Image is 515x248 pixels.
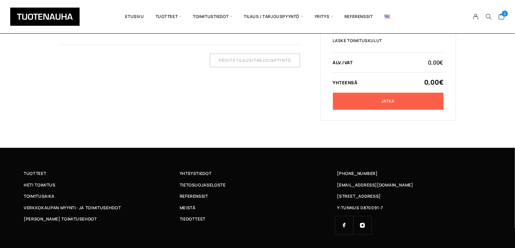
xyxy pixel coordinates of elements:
[439,78,443,87] span: €
[333,93,443,110] a: Jatka
[333,79,398,86] th: Yhteensä
[180,215,206,223] span: Tiedotteet
[24,215,180,223] a: [PERSON_NAME] toimitusehdot
[98,29,100,34] span: €
[469,14,482,20] a: My Account
[88,29,100,34] bdi: 0,00
[440,59,443,66] span: €
[150,5,187,28] span: Tuotteet
[210,54,300,67] input: Päivitä tilaus/tarjouspyyntö
[180,181,336,189] a: Tietosuojaseloste
[424,78,443,87] bdi: 0,00
[24,181,180,189] a: Heti toimitus
[24,204,121,211] span: Verkkokaupan myynti- ja toimitusehdot
[187,5,238,28] span: Toimitustiedot
[24,193,180,200] a: Toimitusaika
[180,204,336,211] a: Meistä
[10,7,80,26] img: Tuotenauha Oy
[24,215,97,223] span: [PERSON_NAME] toimitusehdot
[24,193,55,200] span: Toimitusaika
[83,29,101,34] span: 1 x
[24,204,180,211] a: Verkkokaupan myynti- ja toimitusehdot
[498,13,505,21] a: Cart
[337,204,383,211] span: Y-TUNNUS 0870091-7
[339,5,379,28] a: Referenssit
[24,181,56,189] span: Heti toimitus
[180,170,336,177] a: Yhteystiedot
[337,181,413,189] a: [EMAIL_ADDRESS][DOMAIN_NAME]
[180,204,196,211] span: Meistä
[24,170,180,177] a: Tuotteet
[119,5,150,28] a: Etusivu
[337,170,378,177] a: [PHONE_NUMBER]
[482,14,495,20] button: Search
[353,216,372,234] a: Instagram
[337,193,380,200] span: [STREET_ADDRESS]
[24,170,46,177] span: Tuotteet
[238,5,309,28] span: Tilaus / Tarjouspyyntö
[180,181,226,189] span: Tietosuojaseloste
[335,216,353,234] a: Facebook
[384,15,390,18] img: English
[333,39,382,43] a: Laske toimituskulut
[180,215,336,223] a: Tiedotteet
[180,193,336,200] a: Referenssit
[309,5,339,28] span: Yritys
[428,59,443,66] bdi: 0,00
[502,11,508,17] span: 2
[180,193,208,200] span: Referenssit
[333,59,398,66] th: alv./VAT
[180,170,212,177] span: Yhteystiedot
